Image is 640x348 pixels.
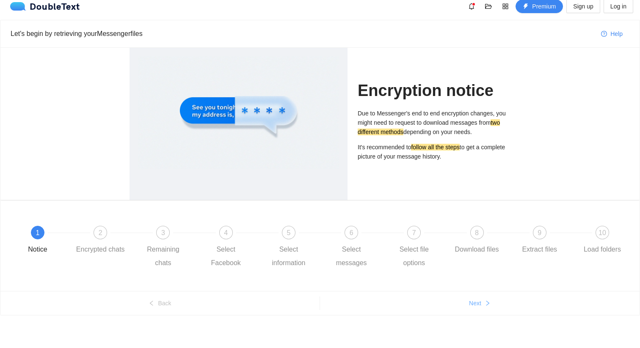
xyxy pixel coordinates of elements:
[601,31,607,38] span: question-circle
[36,229,40,236] span: 1
[482,3,495,10] span: folder-open
[10,2,80,11] div: DoubleText
[358,142,510,161] p: It's recommended to to get a complete picture of your message history.
[201,243,251,270] div: Select Facebook
[358,119,500,135] mark: two different methods
[287,229,290,236] span: 5
[515,226,578,256] div: 9Extract files
[610,29,623,38] span: Help
[578,226,627,256] div: 10Load folders
[594,27,629,41] button: question-circleHelp
[161,229,165,236] span: 3
[411,144,459,151] mark: follow all the steps
[10,2,30,11] img: logo
[28,243,47,256] div: Notice
[599,229,606,236] span: 10
[485,300,491,307] span: right
[522,243,557,256] div: Extract files
[469,299,481,308] span: Next
[610,2,626,11] span: Log in
[138,243,188,270] div: Remaining chats
[532,2,556,11] span: Premium
[358,109,510,137] p: Due to Messenger's end to end encryption changes, you might need to request to download messages ...
[327,243,376,270] div: Select messages
[455,243,499,256] div: Download files
[138,226,201,270] div: 3Remaining chats
[389,226,452,270] div: 7Select file options
[13,226,76,256] div: 1Notice
[465,3,478,10] span: bell
[499,3,512,10] span: appstore
[573,2,593,11] span: Sign up
[264,226,327,270] div: 5Select information
[350,229,353,236] span: 6
[11,28,594,39] div: Let's begin by retrieving your Messenger files
[201,226,264,270] div: 4Select Facebook
[264,243,313,270] div: Select information
[320,296,640,310] button: Nextright
[584,243,621,256] div: Load folders
[412,229,416,236] span: 7
[224,229,228,236] span: 4
[389,243,439,270] div: Select file options
[99,229,102,236] span: 2
[76,226,138,256] div: 2Encrypted chats
[10,2,80,11] a: logoDoubleText
[538,229,541,236] span: 9
[0,296,320,310] button: leftBack
[76,243,125,256] div: Encrypted chats
[452,226,515,256] div: 8Download files
[475,229,479,236] span: 8
[523,3,529,10] span: thunderbolt
[327,226,389,270] div: 6Select messages
[358,81,510,101] h1: Encryption notice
